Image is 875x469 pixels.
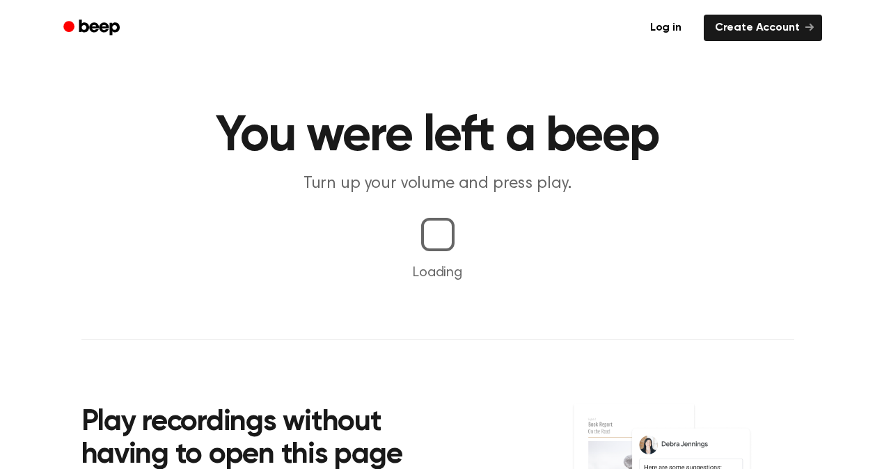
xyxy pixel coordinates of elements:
h1: You were left a beep [81,111,794,161]
a: Beep [54,15,132,42]
p: Turn up your volume and press play. [171,173,705,196]
a: Log in [636,12,695,44]
a: Create Account [704,15,822,41]
p: Loading [17,262,858,283]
